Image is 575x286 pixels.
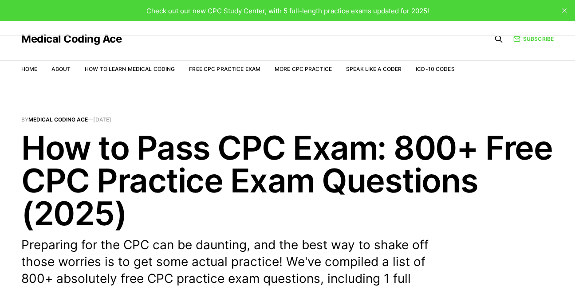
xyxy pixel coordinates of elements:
a: Medical Coding Ace [21,34,122,44]
a: Free CPC Practice Exam [189,66,260,72]
a: Home [21,66,37,72]
h1: How to Pass CPC Exam: 800+ Free CPC Practice Exam Questions (2025) [21,131,554,230]
a: Subscribe [513,35,554,43]
button: close [557,4,571,18]
a: Speak Like a Coder [346,66,402,72]
a: More CPC Practice [275,66,332,72]
span: Check out our new CPC Study Center, with 5 full-length practice exams updated for 2025! [146,7,429,15]
span: By — [21,117,554,122]
a: How to Learn Medical Coding [85,66,175,72]
a: ICD-10 Codes [416,66,454,72]
time: [DATE] [93,116,111,123]
a: About [51,66,71,72]
a: Medical Coding Ace [28,116,88,123]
